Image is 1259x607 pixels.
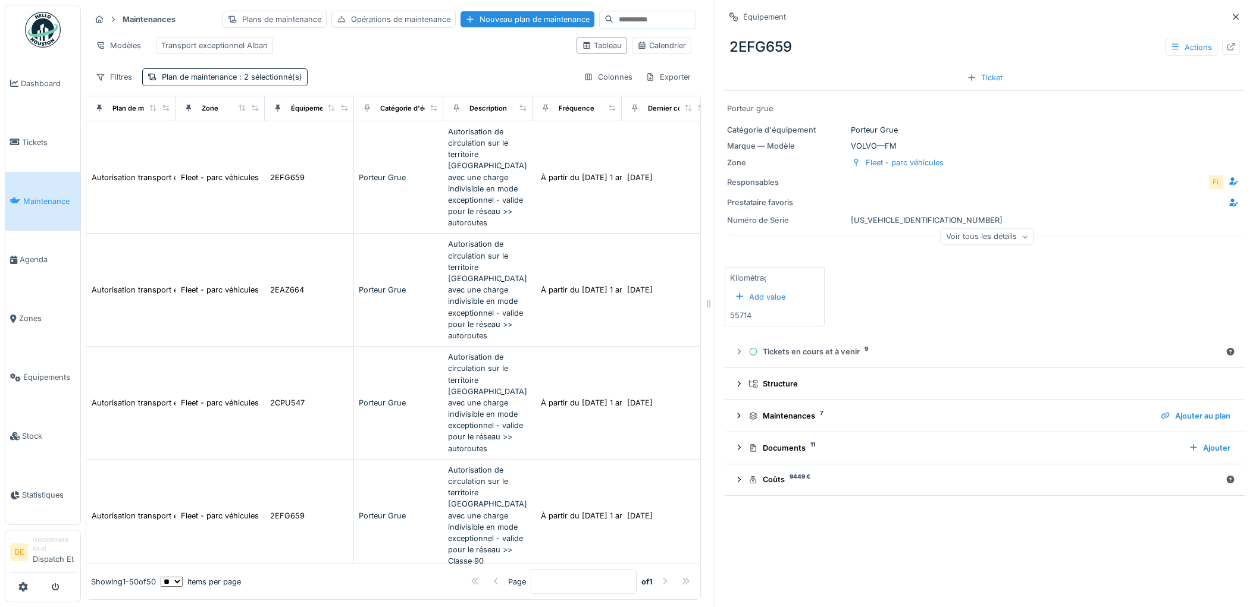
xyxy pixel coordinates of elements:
div: [DATE] [627,510,653,521]
div: Zone [727,157,846,168]
div: Filtres [90,68,137,86]
div: À partir du [DATE] 1 an(s) après la date de... [541,510,701,521]
div: Autorisation transport exceptionnel - Classe 90 [92,510,264,521]
div: Autorisation transport exceptionnel - Autoroutes [92,284,268,295]
div: Marque — Modèle [727,140,846,152]
div: Prestataire favoris [727,197,823,208]
div: Plan de maintenance [112,103,180,114]
span: Stock [22,430,76,442]
div: Tickets en cours et à venir [748,346,1221,357]
div: [DATE] [627,172,653,183]
div: Plans de maintenance [223,11,327,28]
div: Colonnes [578,68,638,86]
div: 2EFG659 [270,510,305,521]
div: Opérations de maintenance [331,11,456,28]
div: Page [508,576,526,587]
div: Voir tous les détails [941,228,1034,246]
a: Stock [5,407,80,466]
div: Fréquence [559,103,594,114]
a: Tickets [5,113,80,172]
div: Gestionnaire local [33,535,76,553]
summary: Documents11Ajouter [729,437,1240,459]
div: Kilométrage [730,272,766,284]
div: 2EFG659 [270,172,305,183]
li: Dispatch Et [33,535,76,570]
div: Autorisation de circulation sur le territoire [GEOGRAPHIC_DATA] avec une charge indivisible en mo... [448,351,528,454]
span: Zones [19,313,76,324]
summary: Coûts9449 € [729,469,1240,491]
span: Statistiques [22,489,76,501]
div: Plan de maintenance [162,71,302,83]
a: Dashboard [5,54,80,113]
span: Dashboard [21,78,76,89]
span: : 2 sélectionné(s) [237,73,302,81]
summary: Structure [729,373,1240,395]
div: Documents [748,442,1179,454]
div: Équipement [291,103,330,114]
div: Autorisation transport exceptionnel - Autoroutes [92,397,268,408]
div: 2EAZ664 [270,284,304,295]
div: Dernier contrôle [648,103,701,114]
div: 55714 [730,310,751,321]
div: À partir du [DATE] 1 an(s) après la date de... [541,284,701,295]
span: Tickets [22,137,76,148]
div: Fleet - parc véhicules [866,157,944,168]
div: Ajouter au plan [1156,408,1235,424]
span: Équipements [23,372,76,383]
div: Actions [1165,39,1217,56]
div: Autorisation transport exceptionnel - Autoroutes [92,172,268,183]
div: 2EFG659 [725,32,1245,62]
div: Autorisation de circulation sur le territoire [GEOGRAPHIC_DATA] avec une charge indivisible en mo... [448,238,528,341]
div: Porteur Grue [359,510,439,521]
div: Fleet - parc véhicules [181,284,259,295]
summary: Tickets en cours et à venir9 [729,341,1240,363]
div: Porteur Grue [359,397,439,408]
span: Agenda [20,254,76,265]
div: Fleet - parc véhicules [181,510,259,521]
strong: Maintenances [118,14,180,25]
a: Statistiques [5,466,80,524]
div: Catégorie d'équipement [380,103,459,114]
div: À partir du [DATE] 1 an(s) après la date de... [541,172,701,183]
div: Responsables [727,177,823,188]
div: Catégorie d'équipement [727,124,846,136]
div: À partir du [DATE] 1 an(s) après la date de... [541,397,701,408]
div: Transport exceptionnel Alban [161,40,268,51]
span: Maintenance [23,196,76,207]
div: FL [1208,174,1224,190]
div: Fleet - parc véhicules [181,397,259,408]
div: Exporter [640,68,696,86]
summary: Maintenances7Ajouter au plan [729,405,1240,427]
div: Nouveau plan de maintenance [461,11,594,27]
a: Maintenance [5,172,80,231]
div: Maintenances [748,410,1151,422]
div: Numéro de Série [727,215,846,226]
div: Zone [202,103,218,114]
div: Porteur grue [727,103,1242,114]
div: Autorisation de circulation sur le territoire [GEOGRAPHIC_DATA] avec une charge indivisible en mo... [448,464,528,567]
div: Autorisation de circulation sur le territoire [GEOGRAPHIC_DATA] avec une charge indivisible en mo... [448,126,528,229]
div: Ajouter [1184,440,1235,456]
div: [DATE] [627,284,653,295]
div: Calendrier [637,40,686,51]
div: Coûts [748,474,1221,485]
div: [US_VEHICLE_IDENTIFICATION_NUMBER] [727,215,1242,226]
div: Showing 1 - 50 of 50 [91,576,156,587]
strong: of 1 [641,576,653,587]
a: Agenda [5,231,80,290]
a: DE Gestionnaire localDispatch Et [10,535,76,573]
div: Fleet - parc véhicules [181,172,259,183]
div: [DATE] [627,397,653,408]
li: DE [10,543,28,561]
div: VOLVO — FM [727,140,1242,152]
a: Zones [5,290,80,348]
div: Équipement [743,11,786,23]
div: Add value [730,289,790,305]
img: Badge_color-CXgf-gQk.svg [25,12,61,48]
div: Structure [748,378,1230,389]
a: Équipements [5,348,80,407]
div: Modèles [90,37,146,54]
div: Description [469,103,507,114]
div: Tableau [582,40,622,51]
div: Ticket [962,70,1007,86]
